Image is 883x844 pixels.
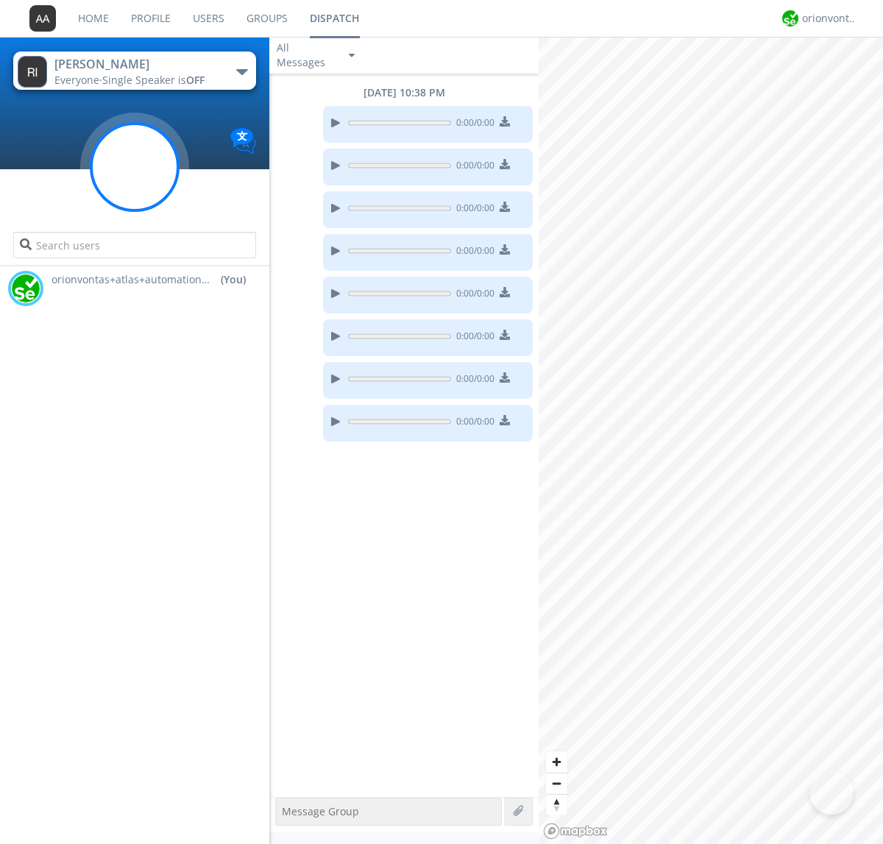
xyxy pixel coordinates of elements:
span: 0:00 / 0:00 [451,244,494,260]
div: All Messages [277,40,336,70]
img: download media button [500,415,510,425]
a: Mapbox logo [543,823,608,840]
span: 0:00 / 0:00 [451,116,494,132]
img: download media button [500,287,510,297]
img: 29d36aed6fa347d5a1537e7736e6aa13 [782,10,798,26]
button: Zoom in [546,751,567,773]
button: [PERSON_NAME]Everyone·Single Speaker isOFF [13,52,255,90]
div: [DATE] 10:38 PM [269,85,539,100]
img: Translation enabled [230,128,256,154]
img: 373638.png [18,56,47,88]
img: download media button [500,202,510,212]
span: 0:00 / 0:00 [451,159,494,175]
div: [PERSON_NAME] [54,56,220,73]
span: OFF [186,73,205,87]
button: Reset bearing to north [546,794,567,815]
div: Everyone · [54,73,220,88]
img: 373638.png [29,5,56,32]
span: Reset bearing to north [546,795,567,815]
button: Zoom out [546,773,567,794]
iframe: Toggle Customer Support [809,770,854,815]
span: orionvontas+atlas+automation+org2 [52,272,213,287]
img: caret-down-sm.svg [349,54,355,57]
img: download media button [500,372,510,383]
img: download media button [500,159,510,169]
div: (You) [221,272,246,287]
img: download media button [500,244,510,255]
input: Search users [13,232,255,258]
span: Single Speaker is [102,73,205,87]
span: 0:00 / 0:00 [451,415,494,431]
span: 0:00 / 0:00 [451,202,494,218]
span: 0:00 / 0:00 [451,372,494,389]
span: 0:00 / 0:00 [451,287,494,303]
img: 29d36aed6fa347d5a1537e7736e6aa13 [11,274,40,303]
span: 0:00 / 0:00 [451,330,494,346]
img: download media button [500,330,510,340]
div: orionvontas+atlas+automation+org2 [802,11,857,26]
img: download media button [500,116,510,127]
